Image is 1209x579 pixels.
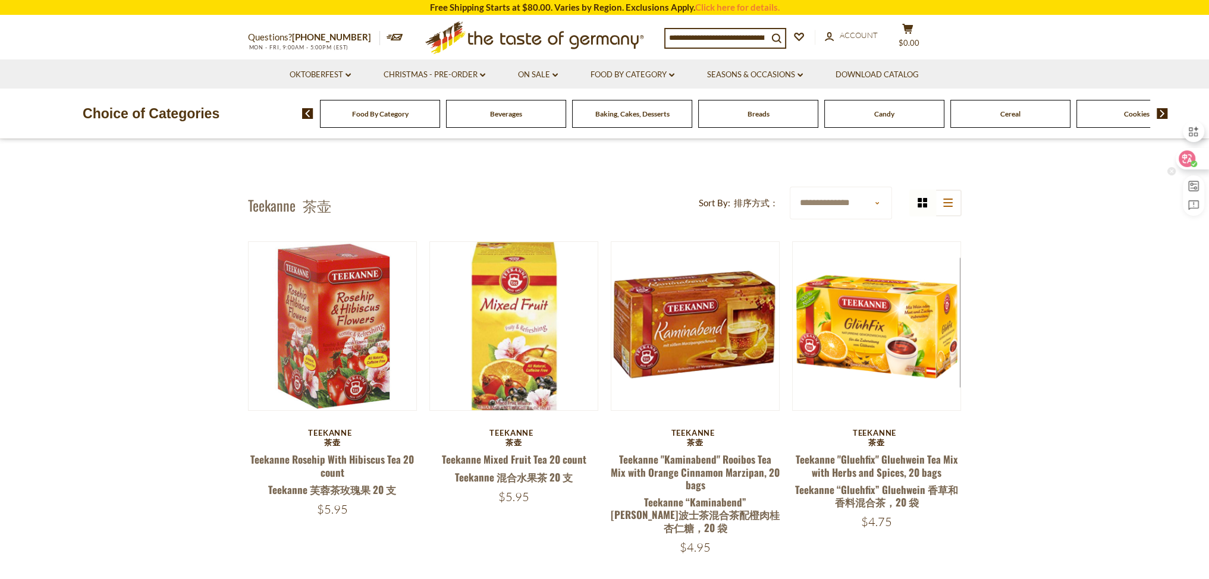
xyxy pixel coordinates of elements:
span: $4.75 [861,514,892,529]
a: Teekanne Mixed Fruit Tea 20 countTeekanne 混合水果茶 20 支 [429,452,599,483]
a: Food By Category [591,68,674,81]
span: MON - FRI, 9:00AM - 5:00PM (EST) [248,44,349,51]
font: 茶壶 [303,194,331,216]
a: Download Catalog [836,68,919,81]
font: 茶壶 [687,438,704,447]
font: 茶壶 [324,438,341,447]
font: Teekanne 混合水果茶 20 支 [455,470,573,484]
button: $0.00 [890,23,926,53]
div: Teekanne [429,428,599,448]
a: Oktoberfest [290,68,351,81]
font: Teekanne 芙蓉茶玫瑰果 20 支 [268,482,396,497]
p: Questions? [248,30,380,45]
a: Baking, Cakes, Desserts [595,109,670,118]
div: Teekanne [792,428,962,448]
font: Teekanne “Gluehfix” Gluehwein 香草和香料混合茶，20 袋 [795,482,958,509]
img: Teekanne [249,242,417,410]
a: Cereal [1000,109,1020,118]
a: Candy [874,109,894,118]
a: Cookies [1124,109,1150,118]
img: Teekanne [430,242,598,410]
h1: Teekanne [248,196,331,214]
span: $0.00 [899,38,919,48]
a: [PHONE_NUMBER] [292,32,371,42]
span: Account [840,30,878,40]
span: $4.95 [680,540,711,555]
font: Teekanne “Kaminabend” [PERSON_NAME]波士茶混合茶配橙肉桂杏仁糖，20 袋 [611,495,780,535]
label: Sort By: [699,196,778,210]
span: $5.95 [317,502,348,517]
img: previous arrow [302,108,313,119]
a: Seasons & Occasions [707,68,803,81]
a: Teekanne "Kaminabend" Rooibos Tea Mix with Orange Cinnamon Marzipan, 20 bagsTeekanne “Kaminabend”... [611,452,780,534]
a: Teekanne "Gluehfix" Gluehwein Tea Mix with Herbs and Spices, 20 bagsTeekanne “Gluehfix” Gluehwein... [792,452,962,508]
font: 茶壶 [505,438,522,447]
img: Teekanne [611,242,780,410]
a: Account [825,29,878,42]
a: Teekanne Rosehip With Hibiscus Tea 20 countTeekanne 芙蓉茶玫瑰果 20 支 [248,452,417,496]
a: Beverages [490,109,522,118]
font: 排序方式： [734,197,778,208]
font: 茶壶 [868,438,885,447]
a: Food By Category [352,109,409,118]
a: Breads [748,109,770,118]
img: next arrow [1157,108,1168,119]
a: Click here for details. [695,2,780,12]
a: On Sale [518,68,558,81]
img: Teekanne [793,242,961,410]
span: $5.95 [498,489,529,504]
a: Christmas - PRE-ORDER [384,68,485,81]
div: Teekanne [611,428,780,448]
div: Teekanne [248,428,417,448]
